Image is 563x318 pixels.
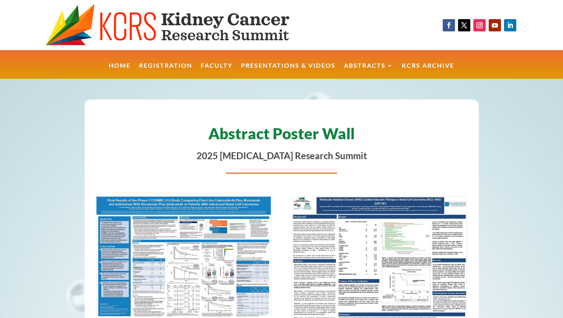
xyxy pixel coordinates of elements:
[458,19,470,31] a: Follow on X
[443,19,455,31] a: Follow on Facebook
[344,63,393,79] a: Abstracts
[473,19,486,31] a: Follow on Instagram
[504,19,516,31] a: Follow on LinkedIn
[402,63,454,79] a: KCRS Archive
[139,63,192,79] a: Registration
[46,4,319,46] img: KCRS generic logo wide
[109,63,131,79] a: Home
[201,63,232,79] a: Faculty
[96,149,467,163] p: 2025 [MEDICAL_DATA] Research Summit
[489,19,501,31] a: Follow on Youtube
[96,122,467,149] h1: Abstract Poster Wall
[241,63,336,79] a: Presentations & Videos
